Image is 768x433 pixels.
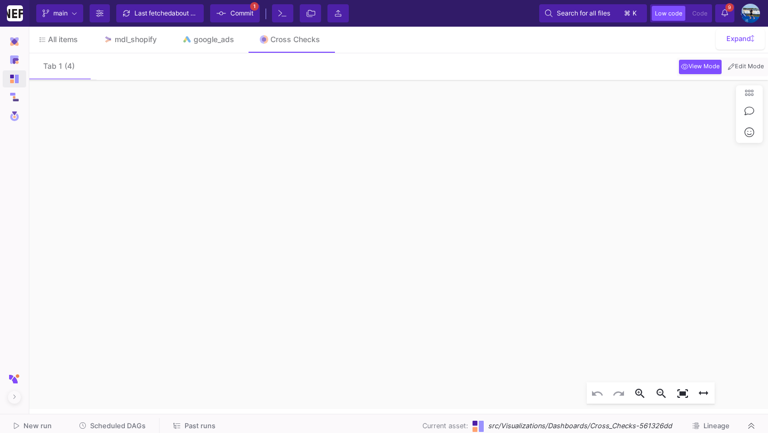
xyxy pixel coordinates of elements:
[134,5,198,21] div: Last fetched
[3,33,26,50] mat-expansion-panel-header: Navigation icon
[115,35,157,44] div: mdl_shopify
[689,6,710,21] button: Code
[185,422,215,430] span: Past runs
[634,387,646,400] mat-icon: zoom_in
[7,5,23,21] img: YZ4Yr8zUCx6JYM5gIgaTIQYeTXdcwQjnYC8iZtTV.png
[652,6,685,21] button: Low code
[230,5,253,21] span: Commit
[9,367,20,391] img: y42-short-logo.svg
[172,9,225,17] span: about 7 hours ago
[557,5,610,21] span: Search for all files
[676,387,689,400] mat-icon: fit_screen
[725,3,734,12] span: 9
[10,55,19,64] img: Navigation icon
[422,421,468,431] span: Current asset:
[23,422,52,430] span: New run
[90,422,146,430] span: Scheduled DAGs
[539,4,647,22] button: Search for all files⌘k
[3,89,26,106] a: Navigation icon
[679,62,722,71] span: View Mode
[10,37,19,46] img: Navigation icon
[715,4,734,22] button: 9
[194,35,234,44] div: google_ads
[655,10,682,17] span: Low code
[270,35,321,44] div: Cross Checks
[488,421,672,431] span: src/Visualizations/Dashboards/Cross_Checks-561326dd
[697,387,710,399] mat-icon: height
[210,4,260,22] button: Commit
[10,75,19,83] img: Navigation icon
[679,60,722,74] button: View Mode
[36,4,83,22] button: main
[10,93,19,101] img: Navigation icon
[182,35,191,44] img: Tab icon
[37,62,81,70] div: Tab 1 (4)
[703,422,730,430] span: Lineage
[53,5,68,21] span: main
[621,7,641,20] button: ⌘k
[103,35,113,44] img: Tab icon
[10,111,19,121] img: Navigation icon
[260,35,268,44] img: Tab icon
[3,51,26,68] a: Navigation icon
[741,4,760,23] img: AEdFTp4_RXFoBzJxSaYPMZp7Iyigz82078j9C0hFtL5t=s96-c
[624,7,630,20] span: ⌘
[48,35,78,44] span: All items
[726,60,766,74] button: Edit Mode
[726,62,766,71] span: Edit Mode
[3,70,26,87] a: Navigation icon
[655,387,668,400] mat-icon: zoom_out
[116,4,204,22] button: Last fetchedabout 7 hours ago
[27,54,91,79] button: Tab 1 (4)
[633,7,637,20] span: k
[3,108,26,125] a: Navigation icon
[692,10,707,17] span: Code
[473,421,484,432] img: Dashboards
